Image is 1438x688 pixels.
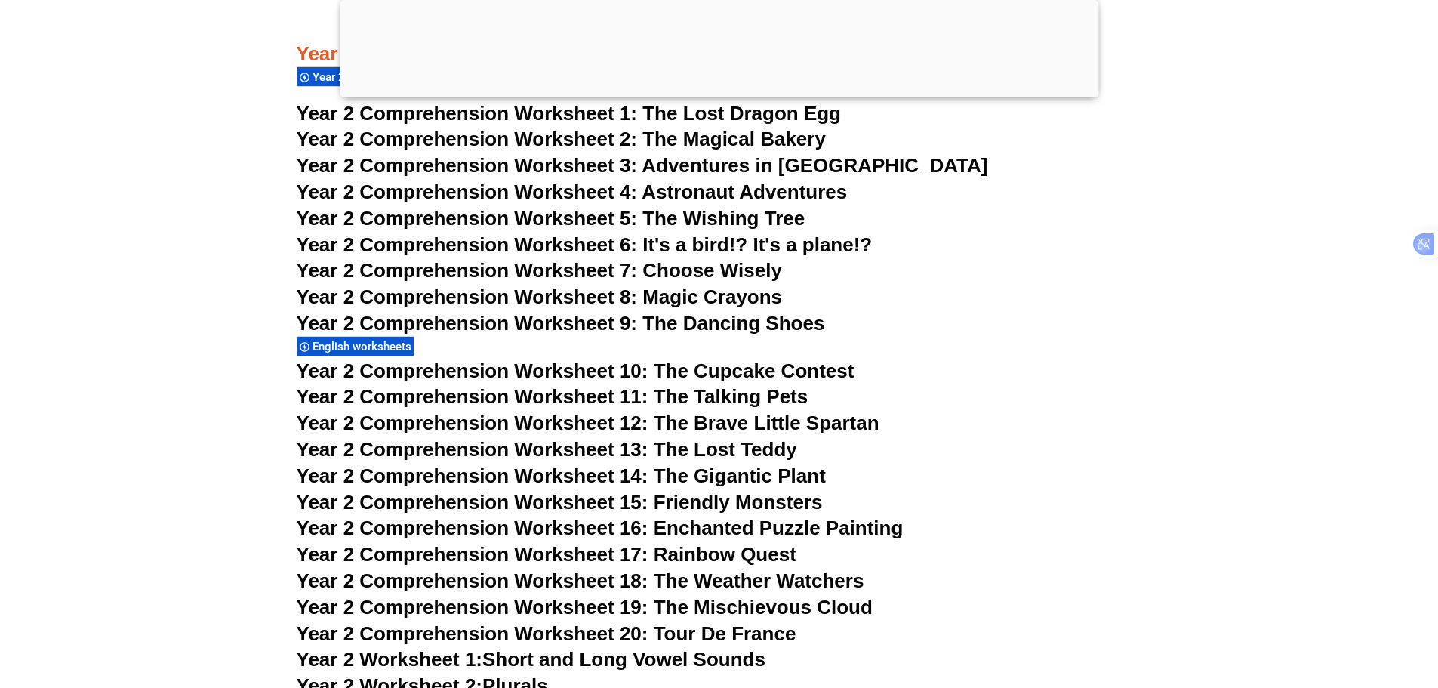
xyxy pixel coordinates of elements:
[297,66,491,87] div: Year 2 comprehension worksheets
[297,312,825,335] a: Year 2 Comprehension Worksheet 9: The Dancing Shoes
[297,648,765,671] a: Year 2 Worksheet 1:Short and Long Vowel Sounds
[297,102,638,125] span: Year 2 Comprehension Worksheet 1:
[297,622,796,645] a: Year 2 Comprehension Worksheet 20: Tour De France
[297,569,864,592] a: Year 2 Comprehension Worksheet 18: The Weather Watchers
[297,207,805,230] a: Year 2 Comprehension Worksheet 5: The Wishing Tree
[642,102,841,125] span: The Lost Dragon Egg
[297,464,826,487] a: Year 2 Comprehension Worksheet 14: The Gigantic Plant
[297,128,826,150] a: Year 2 Comprehension Worksheet 2: The Magical Bakery
[297,207,638,230] span: Year 2 Comprehension Worksheet 5:
[297,259,782,282] a: Year 2 Comprehension Worksheet 7: Choose Wisely
[297,491,823,514] a: Year 2 Comprehension Worksheet 15: Friendly Monsters
[297,154,988,177] a: Year 2 Comprehension Worksheet 3: Adventures in [GEOGRAPHIC_DATA]
[1187,517,1438,688] iframe: Chat Widget
[642,128,826,150] span: The Magical Bakery
[642,180,847,203] span: Astronaut Adventures
[642,154,987,177] span: Adventures in [GEOGRAPHIC_DATA]
[297,285,783,308] a: Year 2 Comprehension Worksheet 8: Magic Crayons
[297,412,879,434] a: Year 2 Comprehension Worksheet 12: The Brave Little Spartan
[297,102,841,125] a: Year 2 Comprehension Worksheet 1: The Lost Dragon Egg
[297,336,414,356] div: English worksheets
[297,385,808,408] a: Year 2 Comprehension Worksheet 11: The Talking Pets
[642,207,805,230] span: The Wishing Tree
[297,543,796,566] a: Year 2 Comprehension Worksheet 17: Rainbow Quest
[297,259,638,282] span: Year 2 Comprehension Worksheet 7:
[297,517,904,539] a: Year 2 Comprehension Worksheet 16: Enchanted Puzzle Painting
[297,128,638,150] span: Year 2 Comprehension Worksheet 2:
[297,438,797,461] a: Year 2 Comprehension Worksheet 13: The Lost Teddy
[642,259,782,282] span: Choose Wisely
[297,154,638,177] span: Year 2 Comprehension Worksheet 3:
[297,359,854,382] a: Year 2 Comprehension Worksheet 10: The Cupcake Contest
[313,340,416,353] span: English worksheets
[297,180,638,203] span: Year 2 Comprehension Worksheet 4:
[297,180,848,203] a: Year 2 Comprehension Worksheet 4: Astronaut Adventures
[297,648,483,671] span: Year 2 Worksheet 1:
[297,596,873,619] a: Year 2 Comprehension Worksheet 19: The Mischievous Cloud
[297,233,873,256] a: Year 2 Comprehension Worksheet 6: It's a bird!? It's a plane!?
[313,70,493,84] span: Year 2 comprehension worksheets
